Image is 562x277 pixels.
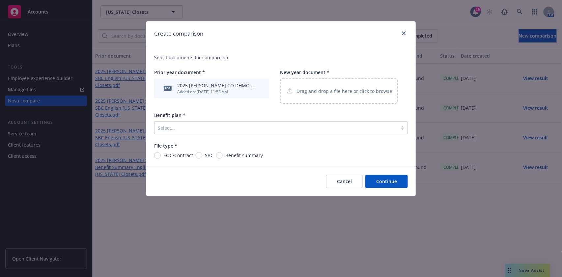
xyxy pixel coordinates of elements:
input: Benefit summary [216,152,223,159]
span: EOC/Contract [163,152,193,159]
button: Continue [365,175,408,188]
h1: Create comparison [154,29,203,38]
p: Drag and drop a file here or click to browse [296,88,392,95]
span: New year document * [280,69,329,75]
div: Drag and drop a file here or click to browse [280,78,398,104]
div: 2025 [PERSON_NAME] CO DHMO 2500 SBC [US_STATE] Closets (1).pdf [177,82,255,89]
span: File type * [154,143,177,149]
span: pdf [164,86,172,91]
div: Added on: [DATE] 11:53 AM [177,89,255,95]
span: Benefit plan * [154,112,185,118]
button: archive file [258,85,263,92]
span: Prior year document * [154,69,205,75]
span: SBC [205,152,213,159]
input: SBC [196,152,202,159]
a: close [400,29,408,37]
input: EOC/Contract [154,152,161,159]
button: Cancel [326,175,363,188]
p: Select documents for comparison: [154,54,408,61]
span: Benefit summary [225,152,263,159]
